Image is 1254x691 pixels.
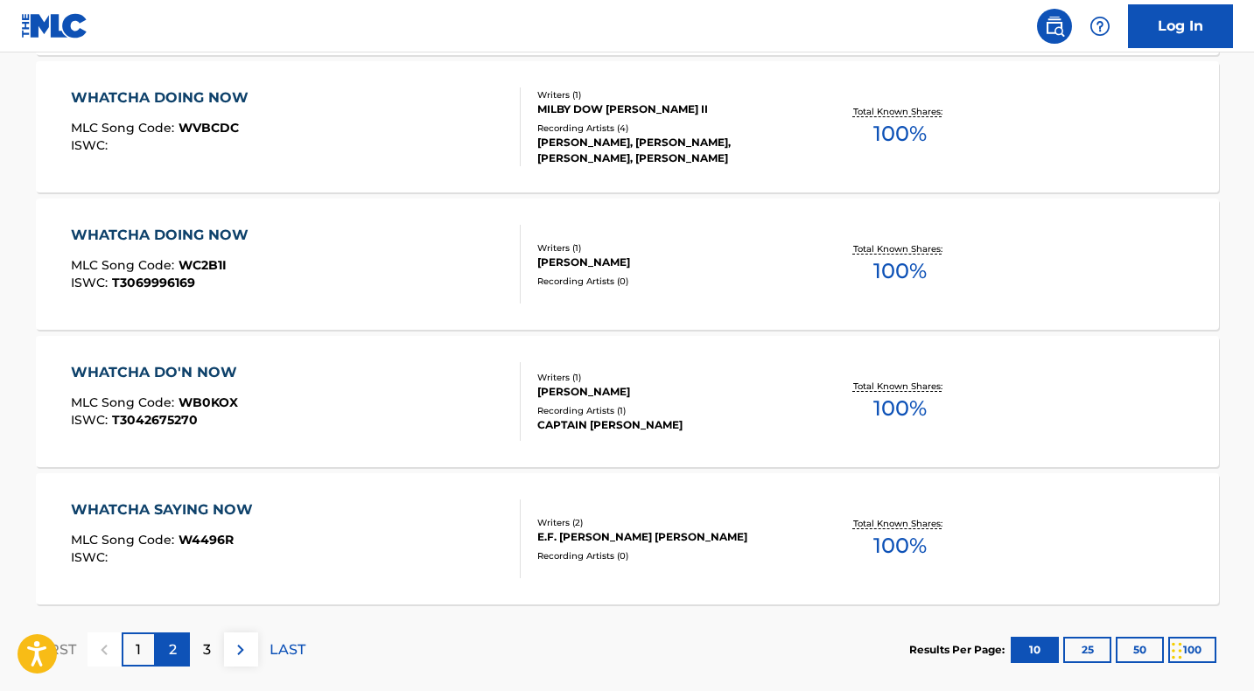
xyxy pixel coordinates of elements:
[71,225,257,246] div: WHATCHA DOING NOW
[230,639,251,660] img: right
[1063,637,1111,663] button: 25
[537,516,802,529] div: Writers ( 2 )
[71,549,112,565] span: ISWC :
[1166,607,1254,691] iframe: Chat Widget
[1089,16,1110,37] img: help
[1172,625,1182,677] div: Drag
[179,394,238,410] span: WB0KOX
[36,639,76,660] p: FIRST
[36,473,1219,604] a: WHATCHA SAYING NOWMLC Song Code:W4496RISWC:Writers (2)E.F. [PERSON_NAME] [PERSON_NAME]Recording A...
[36,336,1219,467] a: WHATCHA DO'N NOWMLC Song Code:WB0KOXISWC:T3042675270Writers (1)[PERSON_NAME]Recording Artists (1)...
[873,393,927,424] span: 100 %
[537,241,802,255] div: Writers ( 1 )
[537,88,802,101] div: Writers ( 1 )
[21,13,88,38] img: MLC Logo
[909,642,1009,658] p: Results Per Page:
[112,275,195,290] span: T3069996169
[36,199,1219,330] a: WHATCHA DOING NOWMLC Song Code:WC2B1IISWC:T3069996169Writers (1)[PERSON_NAME]Recording Artists (0...
[537,529,802,545] div: E.F. [PERSON_NAME] [PERSON_NAME]
[1044,16,1065,37] img: search
[112,412,198,428] span: T3042675270
[179,257,227,273] span: WC2B1I
[71,137,112,153] span: ISWC :
[179,532,234,548] span: W4496R
[853,105,947,118] p: Total Known Shares:
[71,257,179,273] span: MLC Song Code :
[1082,9,1117,44] div: Help
[169,639,177,660] p: 2
[71,87,257,108] div: WHATCHA DOING NOW
[873,255,927,287] span: 100 %
[1011,637,1059,663] button: 10
[537,101,802,117] div: MILBY DOW [PERSON_NAME] II
[537,122,802,135] div: Recording Artists ( 4 )
[71,532,179,548] span: MLC Song Code :
[537,417,802,433] div: CAPTAIN [PERSON_NAME]
[853,380,947,393] p: Total Known Shares:
[36,61,1219,192] a: WHATCHA DOING NOWMLC Song Code:WVBCDCISWC:Writers (1)MILBY DOW [PERSON_NAME] IIRecording Artists ...
[270,639,305,660] p: LAST
[873,530,927,562] span: 100 %
[136,639,141,660] p: 1
[537,135,802,166] div: [PERSON_NAME], [PERSON_NAME], [PERSON_NAME], [PERSON_NAME]
[1128,4,1233,48] a: Log In
[873,118,927,150] span: 100 %
[853,517,947,530] p: Total Known Shares:
[71,394,179,410] span: MLC Song Code :
[203,639,211,660] p: 3
[71,275,112,290] span: ISWC :
[537,255,802,270] div: [PERSON_NAME]
[537,275,802,288] div: Recording Artists ( 0 )
[71,412,112,428] span: ISWC :
[1037,9,1072,44] a: Public Search
[71,120,179,136] span: MLC Song Code :
[537,549,802,562] div: Recording Artists ( 0 )
[537,371,802,384] div: Writers ( 1 )
[537,404,802,417] div: Recording Artists ( 1 )
[1116,637,1164,663] button: 50
[853,242,947,255] p: Total Known Shares:
[71,499,262,520] div: WHATCHA SAYING NOW
[71,362,246,383] div: WHATCHA DO'N NOW
[537,384,802,400] div: [PERSON_NAME]
[179,120,239,136] span: WVBCDC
